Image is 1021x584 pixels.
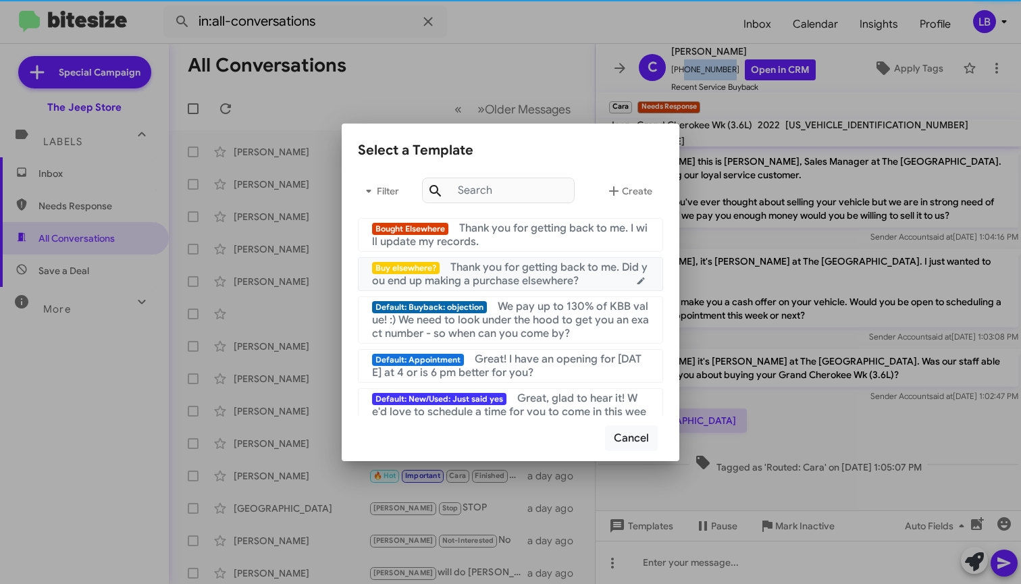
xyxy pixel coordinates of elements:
input: Search [422,178,575,203]
span: Bought Elsewhere [372,223,448,235]
span: Create [606,179,652,203]
button: Filter [358,175,401,207]
span: We pay up to 130% of KBB value! :) We need to look under the hood to get you an exact number - so... [372,300,649,340]
span: Thank you for getting back to me. Did you end up making a purchase elsewhere? [372,261,648,288]
span: Great! I have an opening for [DATE] at 4 or is 6 pm better for you? [372,352,642,379]
span: Default: New/Used: Just said yes [372,393,506,405]
span: Buy elsewhere? [372,262,440,274]
span: Default: Buyback: objection [372,301,487,313]
span: Default: Appointment [372,354,464,366]
div: Select a Template [358,140,663,161]
button: Cancel [605,425,658,451]
button: Create [595,175,663,207]
span: Thank you for getting back to me. I will update my records. [372,221,648,248]
span: Filter [358,179,401,203]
